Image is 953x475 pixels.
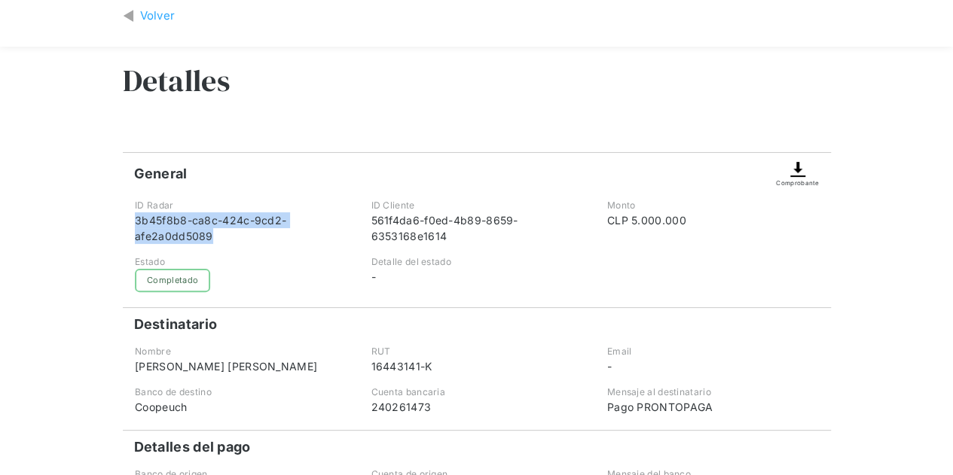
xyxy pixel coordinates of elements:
div: Banco de destino [135,385,346,399]
div: - [371,269,582,285]
div: Nombre [135,345,346,358]
div: CLP 5.000.000 [607,212,818,228]
div: Estado [135,255,346,269]
div: Completado [135,269,210,292]
h4: General [134,165,188,183]
div: Detalle del estado [371,255,582,269]
div: Cuenta bancaria [371,385,582,399]
div: 240261473 [371,399,582,415]
div: Coopeuch [135,399,346,415]
div: [PERSON_NAME] [PERSON_NAME] [135,358,346,374]
h4: Destinatario [134,315,218,333]
div: 16443141-K [371,358,582,374]
h3: Detalles [123,62,230,99]
div: Comprobante [776,178,819,187]
div: Monto [607,199,818,212]
div: Email [607,345,818,358]
div: ID Cliente [371,199,582,212]
div: 561f4da6-f0ed-4b89-8659-6353168e1614 [371,212,582,244]
div: 3b45f8b8-ca8c-424c-9cd2-afe2a0dd5089 [135,212,346,244]
div: Mensaje al destinatario [607,385,818,399]
div: RUT [371,345,582,358]
img: Descargar comprobante [789,160,807,178]
div: ID Radar [135,199,346,212]
div: - [607,358,818,374]
div: Volver [140,8,176,25]
h4: Detalles del pago [134,438,251,456]
a: Volver [123,8,176,25]
div: Pago PRONTOPAGA [607,399,818,415]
